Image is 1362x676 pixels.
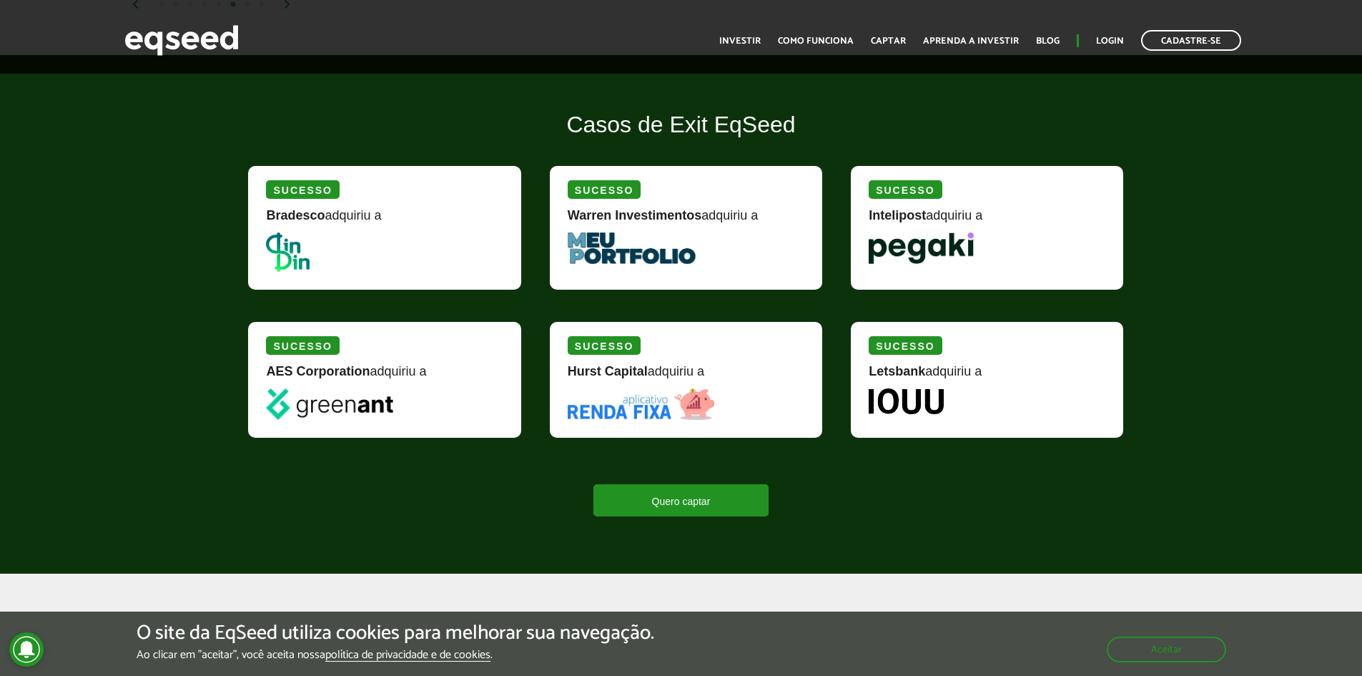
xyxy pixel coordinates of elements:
div: Sucesso [568,180,641,199]
a: Aprenda a investir [923,36,1019,46]
div: Sucesso [869,336,942,355]
div: adquiriu a [869,209,1105,232]
img: Iouu [869,388,944,414]
div: Sucesso [568,336,641,355]
div: adquiriu a [266,365,503,388]
img: EqSeed [124,21,239,59]
strong: Letsbank [869,364,925,378]
a: Captar [871,36,906,46]
div: adquiriu a [568,209,804,232]
div: adquiriu a [568,365,804,388]
button: Aceitar [1107,637,1226,662]
img: Renda Fixa [568,388,715,420]
strong: Bradesco [266,208,325,222]
img: greenant [266,388,393,420]
div: Sucesso [869,180,942,199]
a: política de privacidade e de cookies [325,650,490,662]
img: MeuPortfolio [568,232,696,264]
h5: O site da EqSeed utiliza cookies para melhorar sua navegação. [137,622,654,645]
strong: Warren Investimentos [568,208,701,222]
p: Ao clicar em "aceitar", você aceita nossa . [137,648,654,662]
a: Quero captar [593,484,769,516]
div: Sucesso [266,180,339,199]
a: Blog [1036,36,1060,46]
div: Sucesso [266,336,339,355]
strong: AES Corporation [266,364,370,378]
strong: Hurst Capital [568,364,648,378]
div: adquiriu a [869,365,1105,388]
a: Como funciona [778,36,854,46]
strong: Intelipost [869,208,926,222]
a: Investir [719,36,761,46]
h2: Casos de Exit EqSeed [237,112,1124,159]
img: DinDin [266,232,309,272]
img: Pegaki [869,232,974,264]
div: adquiriu a [266,209,503,232]
a: Login [1096,36,1124,46]
a: Cadastre-se [1141,30,1241,51]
